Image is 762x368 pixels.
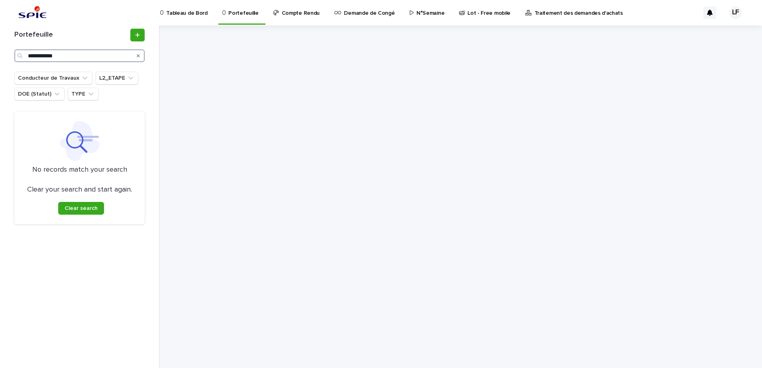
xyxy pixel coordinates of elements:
button: Clear search [58,202,104,215]
button: Conducteur de Travaux [14,72,92,84]
p: Clear your search and start again. [27,186,132,194]
div: LF [729,6,742,19]
span: Clear search [65,206,98,211]
button: TYPE [68,88,98,100]
input: Search [14,49,145,62]
p: No records match your search [24,166,135,174]
button: L2_ETAPE [96,72,138,84]
img: svstPd6MQfCT1uX1QGkG [16,5,49,21]
h1: Portefeuille [14,31,129,39]
button: DOE (Statut) [14,88,65,100]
